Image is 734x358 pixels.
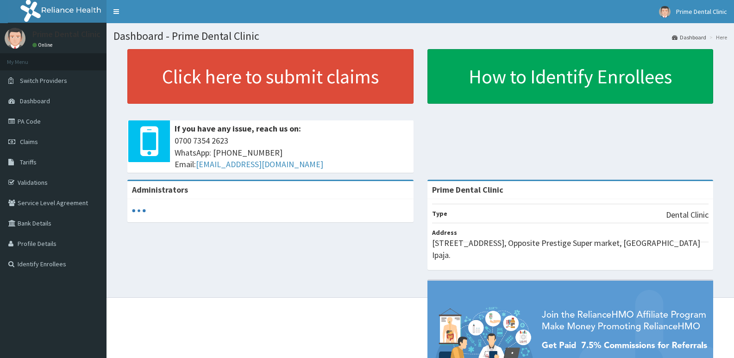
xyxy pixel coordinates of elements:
p: Prime Dental Clinic [32,30,100,38]
span: Claims [20,138,38,146]
span: Tariffs [20,158,37,166]
li: Here [707,33,727,41]
a: Online [32,42,55,48]
span: Switch Providers [20,76,67,85]
svg: audio-loading [132,204,146,218]
p: [STREET_ADDRESS], Opposite Prestige Super market, [GEOGRAPHIC_DATA] Ipaja. [432,237,709,261]
h1: Dashboard - Prime Dental Clinic [113,30,727,42]
a: Click here to submit claims [127,49,414,104]
p: Dental Clinic [666,209,709,221]
span: Dashboard [20,97,50,105]
b: If you have any issue, reach us on: [175,123,301,134]
img: User Image [659,6,671,18]
a: [EMAIL_ADDRESS][DOMAIN_NAME] [196,159,323,170]
a: Dashboard [672,33,706,41]
b: Type [432,209,447,218]
strong: Prime Dental Clinic [432,184,503,195]
b: Administrators [132,184,188,195]
span: 0700 7354 2623 WhatsApp: [PHONE_NUMBER] Email: [175,135,409,170]
span: Prime Dental Clinic [676,7,727,16]
a: How to Identify Enrollees [427,49,714,104]
b: Address [432,228,457,237]
img: User Image [5,28,25,49]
